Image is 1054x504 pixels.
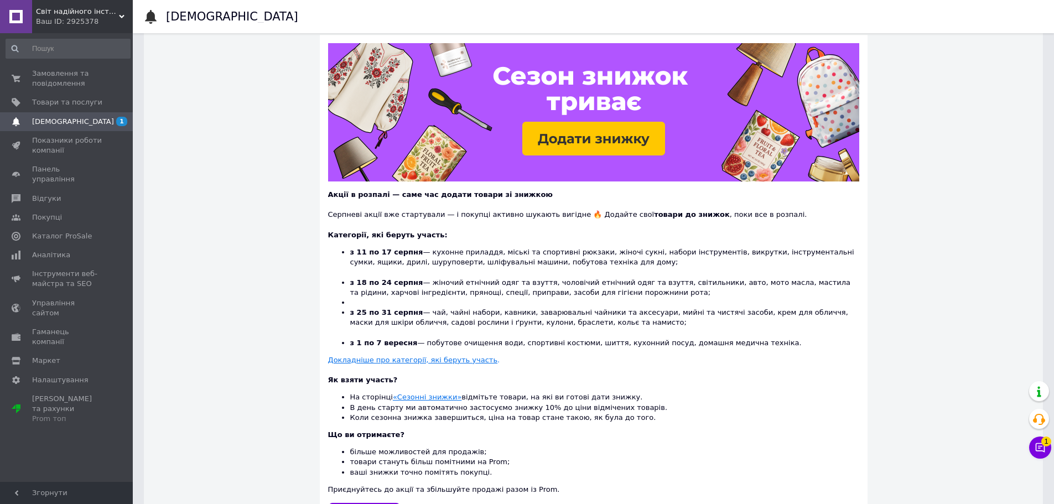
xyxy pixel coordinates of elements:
li: Коли сезонна знижка завершиться, ціна на товар стане такою, як була до того. [350,413,859,423]
span: [PERSON_NAME] та рахунки [32,394,102,424]
u: Докладніше про категорії, які беруть участь [328,356,498,364]
b: з 18 по 24 серпня [350,278,423,287]
span: Панель управління [32,164,102,184]
div: Prom топ [32,414,102,424]
div: Приєднуйтесь до акції та збільшуйте продажі разом із Prom. [328,430,859,495]
b: Що ви отримаєте? [328,430,404,439]
span: 1 [1041,437,1051,446]
b: з 25 по 31 серпня [350,308,423,316]
div: Ваш ID: 2925378 [36,17,133,27]
span: Світ надійного інструменту - Market Tools [36,7,119,17]
input: Пошук [6,39,131,59]
span: Замовлення та повідомлення [32,69,102,89]
li: ваші знижки точно помітять покупці. [350,467,859,477]
div: Серпневі акції вже стартували — і покупці активно шукають вигідне 🔥 Додайте свої , поки все в роз... [328,200,859,220]
span: [DEMOGRAPHIC_DATA] [32,117,114,127]
a: «Сезонні знижки» [393,393,461,401]
span: Налаштування [32,375,89,385]
li: — жіночий етнічний одяг та взуття, чоловічий етнічний одяг та взуття, світильники, авто, мото мас... [350,278,859,298]
span: Інструменти веб-майстра та SEO [32,269,102,289]
b: Акції в розпалі — саме час додати товари зі знижкою [328,190,553,199]
b: з 11 по 17 серпня [350,248,423,256]
span: Каталог ProSale [32,231,92,241]
span: Покупці [32,212,62,222]
span: Товари та послуги [32,97,102,107]
li: товари стануть більш помітними на Prom; [350,457,859,467]
span: Показники роботи компанії [32,136,102,155]
li: — чай, чайні набори, кавники, заварювальні чайники та аксесуари, мийні та чистячі засоби, крем дл... [350,308,859,338]
b: Категорії, які беруть участь: [328,231,448,239]
span: Відгуки [32,194,61,204]
li: — побутове очищення води, спортивні костюми, шиття, кухонний посуд, домашня медична техніка. [350,338,859,348]
li: В день старту ми автоматично застосуємо знижку 10% до ціни відмічених товарів. [350,403,859,413]
li: На сторінці відмітьте товари, на які ви готові дати знижку. [350,392,859,402]
button: Чат з покупцем1 [1029,437,1051,459]
span: Маркет [32,356,60,366]
span: Управління сайтом [32,298,102,318]
li: — кухонне приладдя, міські та спортивні рюкзаки, жіночі сукні, набори інструментів, викрутки, інс... [350,247,859,278]
a: Докладніше про категорії, які беруть участь. [328,356,500,364]
span: Аналітика [32,250,70,260]
li: більше можливостей для продажів; [350,447,859,457]
b: Як взяти участь? [328,376,398,384]
b: товари до знижок [654,210,730,219]
span: 1 [116,117,127,126]
b: з 1 по 7 вересня [350,339,418,347]
h1: [DEMOGRAPHIC_DATA] [166,10,298,23]
span: Гаманець компанії [32,327,102,347]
